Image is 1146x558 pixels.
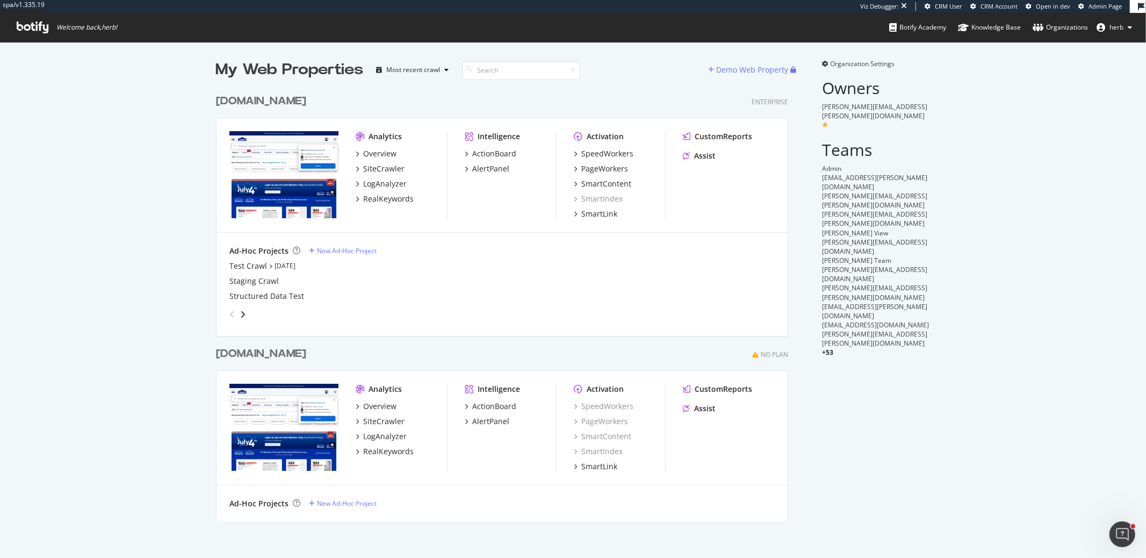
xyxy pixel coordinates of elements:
a: SmartLink [574,461,617,472]
img: www.lowessecondary.com [229,384,338,471]
a: RealKeywords [356,446,414,457]
a: SiteCrawler [356,163,405,174]
div: RealKeywords [363,194,414,204]
span: [EMAIL_ADDRESS][PERSON_NAME][DOMAIN_NAME] [823,173,928,191]
div: Botify Academy [889,22,946,33]
a: Demo Web Property [709,65,791,74]
span: Organization Settings [831,59,895,68]
a: Knowledge Base [958,13,1021,42]
a: ActionBoard [465,148,516,159]
span: Admin Page [1089,2,1122,10]
div: Intelligence [478,131,520,142]
a: Organizations [1033,13,1088,42]
div: Viz Debugger: [860,2,899,11]
div: Assist [694,151,716,161]
div: Activation [587,131,624,142]
div: [DOMAIN_NAME] [216,346,306,362]
span: [PERSON_NAME][EMAIL_ADDRESS][PERSON_NAME][DOMAIN_NAME] [823,330,928,348]
div: SpeedWorkers [581,148,633,159]
a: Assist [683,403,716,414]
a: Assist [683,151,716,161]
div: Overview [363,148,397,159]
a: CRM Account [970,2,1018,11]
div: No Plan [761,350,788,359]
div: SiteCrawler [363,416,405,427]
span: [PERSON_NAME][EMAIL_ADDRESS][PERSON_NAME][DOMAIN_NAME] [823,102,928,120]
a: Staging Crawl [229,276,279,287]
div: ActionBoard [472,401,516,412]
div: RealKeywords [363,446,414,457]
img: www.lowes.com [229,131,338,218]
div: Admin [823,164,931,173]
a: CustomReports [683,384,752,395]
div: SmartLink [581,461,617,472]
div: Organizations [1033,22,1088,33]
button: Demo Web Property [709,61,791,78]
span: + 53 [823,348,834,357]
a: SpeedWorkers [574,401,633,412]
span: [EMAIL_ADDRESS][DOMAIN_NAME] [823,320,929,330]
a: AlertPanel [465,416,509,427]
input: Search [462,61,580,80]
div: Most recent crawl [387,67,441,73]
div: grid [216,81,797,521]
div: [DOMAIN_NAME] [216,94,306,109]
div: Ad-Hoc Projects [229,246,289,256]
div: Analytics [369,384,402,395]
a: CustomReports [683,131,752,142]
h2: Owners [823,79,931,97]
span: [PERSON_NAME][EMAIL_ADDRESS][DOMAIN_NAME] [823,265,928,283]
div: Activation [587,384,624,395]
span: [PERSON_NAME][EMAIL_ADDRESS][PERSON_NAME][DOMAIN_NAME] [823,283,928,302]
div: AlertPanel [472,416,509,427]
a: SiteCrawler [356,416,405,427]
div: Intelligence [478,384,520,395]
span: Open in dev [1036,2,1070,10]
a: PageWorkers [574,416,628,427]
span: [EMAIL_ADDRESS][PERSON_NAME][DOMAIN_NAME] [823,302,928,320]
span: Welcome back, herb ! [56,23,117,32]
div: AlertPanel [472,163,509,174]
div: SmartIndex [574,446,623,457]
div: angle-right [239,309,247,320]
div: Assist [694,403,716,414]
div: [PERSON_NAME] Team [823,256,931,265]
span: [PERSON_NAME][EMAIL_ADDRESS][PERSON_NAME][DOMAIN_NAME] [823,210,928,228]
span: herb [1109,23,1123,32]
a: RealKeywords [356,194,414,204]
button: herb [1088,19,1141,36]
div: New Ad-Hoc Project [317,246,377,255]
a: PageWorkers [574,163,628,174]
a: SpeedWorkers [574,148,633,159]
a: [DOMAIN_NAME] [216,94,311,109]
a: LogAnalyzer [356,178,407,189]
button: Most recent crawl [372,61,453,78]
div: CustomReports [695,131,752,142]
a: [DOMAIN_NAME] [216,346,311,362]
div: Ad-Hoc Projects [229,498,289,509]
div: angle-left [225,306,239,323]
div: LogAnalyzer [363,178,407,189]
a: ActionBoard [465,401,516,412]
a: SmartContent [574,178,631,189]
div: Knowledge Base [958,22,1021,33]
a: SmartIndex [574,194,623,204]
div: My Web Properties [216,59,364,81]
div: New Ad-Hoc Project [317,499,377,508]
div: SmartLink [581,209,617,219]
span: CRM Account [981,2,1018,10]
a: New Ad-Hoc Project [309,499,377,508]
div: Enterprise [752,97,788,106]
div: Structured Data Test [229,291,304,302]
a: New Ad-Hoc Project [309,246,377,255]
a: SmartLink [574,209,617,219]
span: CRM User [935,2,962,10]
a: Overview [356,401,397,412]
a: Test Crawl [229,261,267,271]
a: SmartContent [574,431,631,442]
